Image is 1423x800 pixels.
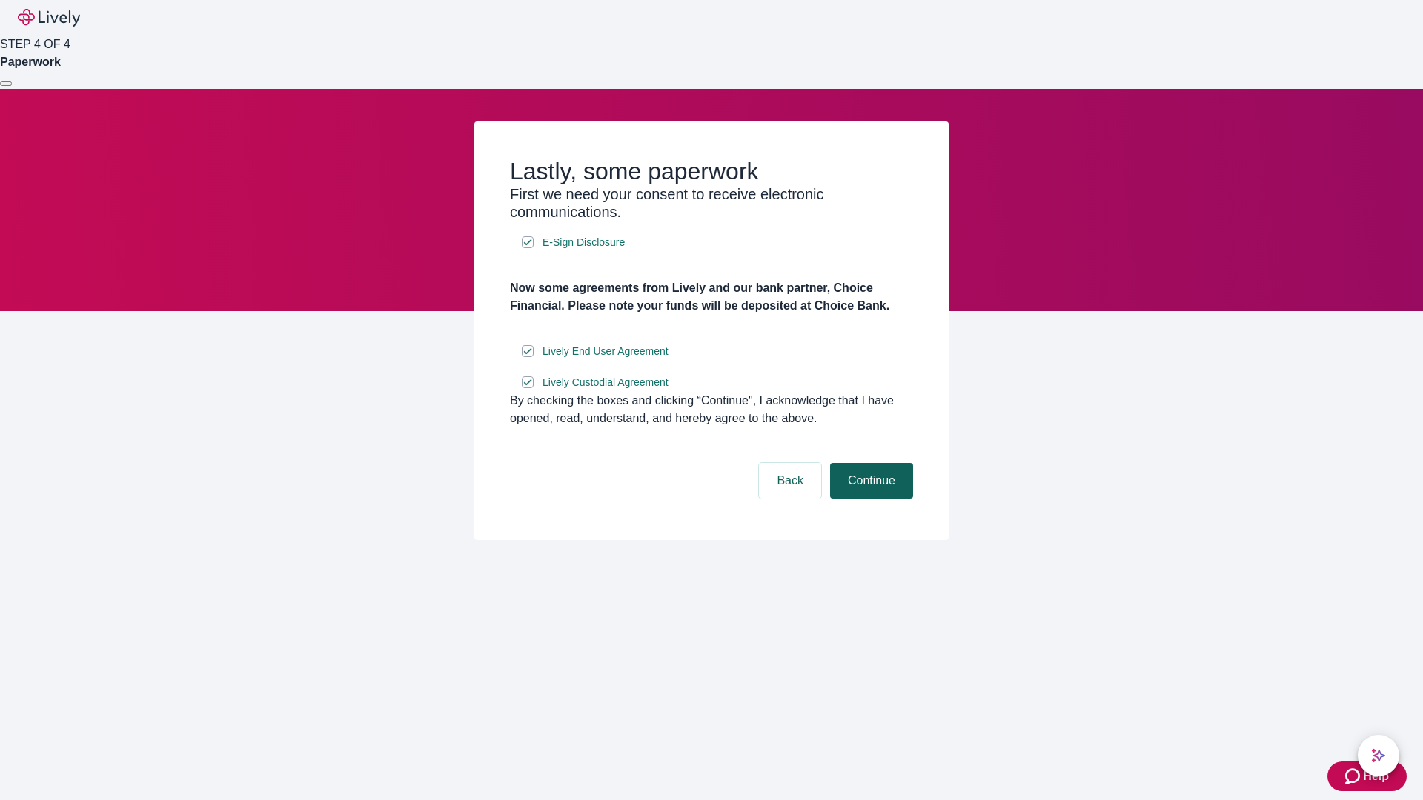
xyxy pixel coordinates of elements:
[510,157,913,185] h2: Lastly, some paperwork
[18,9,80,27] img: Lively
[540,342,671,361] a: e-sign disclosure document
[540,373,671,392] a: e-sign disclosure document
[543,235,625,250] span: E-Sign Disclosure
[759,463,821,499] button: Back
[510,185,913,221] h3: First we need your consent to receive electronic communications.
[543,344,669,359] span: Lively End User Agreement
[540,233,628,252] a: e-sign disclosure document
[1371,748,1386,763] svg: Lively AI Assistant
[830,463,913,499] button: Continue
[1358,735,1399,776] button: chat
[510,392,913,427] div: By checking the boxes and clicking “Continue", I acknowledge that I have opened, read, understand...
[1345,767,1363,785] svg: Zendesk support icon
[1363,767,1389,785] span: Help
[543,375,669,390] span: Lively Custodial Agreement
[510,279,913,315] h4: Now some agreements from Lively and our bank partner, Choice Financial. Please note your funds wi...
[1327,761,1407,791] button: Zendesk support iconHelp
